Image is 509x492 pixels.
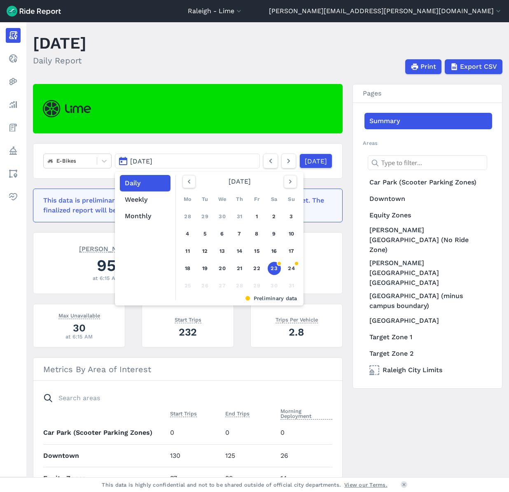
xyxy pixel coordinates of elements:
a: 1 [250,210,264,223]
a: 10 [285,227,298,240]
h1: [DATE] [33,32,86,54]
button: [PERSON_NAME][EMAIL_ADDRESS][PERSON_NAME][DOMAIN_NAME] [269,6,502,16]
div: We [216,193,229,206]
a: 16 [268,245,281,258]
button: Start Trips [170,409,197,419]
a: [GEOGRAPHIC_DATA] [364,312,492,329]
a: Summary [364,113,492,129]
a: [PERSON_NAME][GEOGRAPHIC_DATA] [GEOGRAPHIC_DATA] [364,256,492,289]
div: This data is preliminary and may be missing events that haven't been reported yet. The finalized ... [43,196,327,215]
div: Fr [250,193,264,206]
div: Th [233,193,246,206]
th: Equity Zones [43,467,167,490]
a: 6 [216,227,229,240]
span: Start Trips [170,409,197,417]
h3: Pages [353,84,502,103]
th: Car Park (Scooter Parking Zones) [43,422,167,444]
a: [DATE] [299,154,332,168]
a: 24 [285,262,298,275]
td: 0 [167,422,222,444]
span: Export CSV [460,62,497,72]
td: 0 [222,422,277,444]
div: 25 [181,279,194,292]
a: 30 [216,210,229,223]
button: [DATE] [115,154,260,168]
a: 28 [181,210,194,223]
a: 18 [181,262,194,275]
span: End Trips [225,409,250,417]
a: Health [6,189,21,204]
a: 31 [233,210,246,223]
a: 19 [198,262,212,275]
a: 8 [250,227,264,240]
span: [DATE] [130,157,152,165]
button: Raleigh - Lime [188,6,243,16]
button: Daily [120,175,170,191]
a: 13 [216,245,229,258]
span: Trips Per Vehicle [276,315,318,323]
a: Areas [6,166,21,181]
img: Ride Report [7,6,61,16]
td: 39 [222,467,277,490]
a: 2 [268,210,281,223]
div: 27 [216,279,229,292]
td: 37 [167,467,222,490]
a: 21 [233,262,246,275]
div: 95 [43,254,169,277]
a: 12 [198,245,212,258]
span: Start Trips [175,315,201,323]
a: 3 [285,210,298,223]
a: 9 [268,227,281,240]
a: 14 [233,245,246,258]
h2: Daily Report [33,54,86,67]
div: at 6:15 AM [43,333,115,340]
div: 26 [198,279,212,292]
button: Print [405,59,441,74]
div: 31 [285,279,298,292]
span: [PERSON_NAME] [79,244,134,252]
h2: Areas [363,139,492,147]
div: Tu [198,193,212,206]
a: 5 [198,227,212,240]
a: 22 [250,262,264,275]
a: 23 [268,262,281,275]
button: End Trips [225,409,250,419]
a: [GEOGRAPHIC_DATA] (minus campus boundary) [364,289,492,312]
a: Raleigh City Limits [364,362,492,378]
a: 7 [233,227,246,240]
a: 29 [198,210,212,223]
td: 125 [222,444,277,467]
div: [DATE] [179,175,300,188]
div: 28 [233,279,246,292]
span: Max Unavailable [58,311,100,319]
h3: Metrics By Area of Interest [33,358,342,381]
button: Monthly [120,208,170,224]
a: Fees [6,120,21,135]
span: Print [420,62,436,72]
a: 11 [181,245,194,258]
div: Preliminary data [182,294,297,302]
img: Lime [43,100,91,117]
th: Downtown [43,444,167,467]
div: 2.8 [261,325,332,339]
div: 232 [152,325,224,339]
a: 20 [216,262,229,275]
a: 15 [250,245,264,258]
a: [PERSON_NAME][GEOGRAPHIC_DATA] (No Ride Zone) [364,224,492,256]
td: 130 [167,444,222,467]
a: 17 [285,245,298,258]
button: Weekly [120,191,170,208]
div: 29 [250,279,264,292]
a: Target Zone 2 [364,345,492,362]
button: Morning Deployment [280,406,332,421]
td: 26 [277,444,332,467]
a: Car Park (Scooter Parking Zones) [364,174,492,191]
td: 14 [277,467,332,490]
div: at 6:15 AM [43,274,169,282]
a: Realtime [6,51,21,66]
span: Morning Deployment [280,406,332,420]
a: Analyze [6,97,21,112]
a: Target Zone 1 [364,329,492,345]
a: Downtown [364,191,492,207]
a: View our Terms. [344,481,388,489]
